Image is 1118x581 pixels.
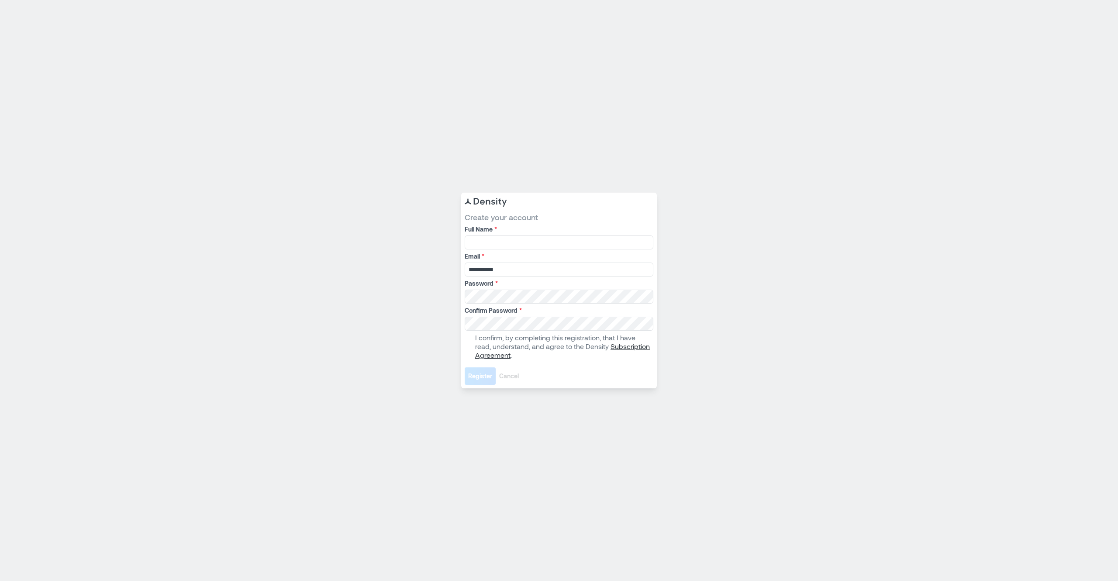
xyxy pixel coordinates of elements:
span: Cancel [499,372,519,380]
p: I confirm, by completing this registration, that I have read, understand, and agree to the Density . [475,333,652,360]
label: Full Name [465,225,652,234]
button: Register [465,367,496,385]
span: Create your account [465,212,653,222]
label: Email [465,252,652,261]
a: Subscription Agreement [475,342,650,359]
label: Password [465,279,652,288]
span: Register [468,372,492,380]
button: Cancel [496,367,522,385]
label: Confirm Password [465,306,652,315]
